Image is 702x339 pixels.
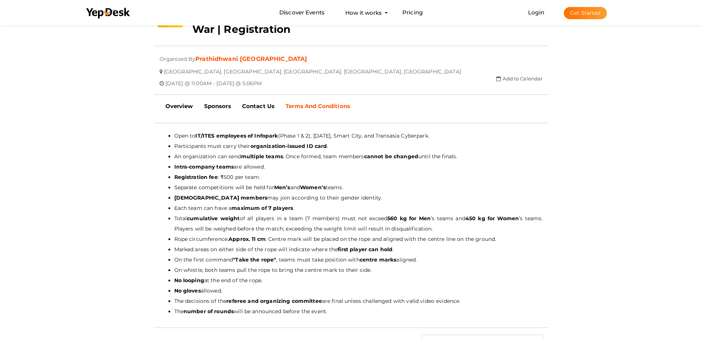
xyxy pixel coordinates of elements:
[274,184,290,191] b: Men’s
[174,215,543,232] span: Total of all players in a team (7 members) must not exceed ’s teams and ’s teams. Players will be...
[174,236,496,242] span: Rope circumference: . Centre mark will be placed on the rope and aligned with the centre line on ...
[174,194,268,201] b: [DEMOGRAPHIC_DATA] members
[364,153,418,160] b: cannot be changed
[187,215,240,222] b: cumulative weight
[204,277,262,284] span: at the end of the rope.
[496,76,542,82] a: Add to Calendar
[165,75,262,87] span: [DATE] @ 11:00AM - [DATE] @ 5:06PM
[343,6,384,20] button: How it works
[286,103,350,110] b: Terms And Conditions
[204,103,231,110] b: Sponsors
[174,132,429,139] span: Open to (Phase 1 & 2), [DATE], Smart City, and Transasia Cyberpark.
[231,205,293,211] b: maximum of 7 players
[465,215,519,222] b: 450 kg for Women
[174,277,204,284] b: No looping
[174,174,261,180] span: : ₹500 per team.
[174,184,343,191] span: Separate competitions will be held for and teams.
[241,153,283,160] b: multiple teams
[228,236,266,242] b: Approx. 11 cm
[338,246,392,253] b: first player can hold
[242,103,275,110] b: Contact Us
[174,163,234,170] b: Intra-company teams
[300,184,326,191] b: Women’s
[174,205,294,211] span: Each team can have a .
[174,246,394,253] span: Marked areas on either side of the rope will indicate where the .
[174,287,222,294] span: allowed.
[360,256,397,263] b: centre marks
[174,267,372,273] span: On whistle, both teams pull the rope to bring the centre mark to their side.
[174,174,218,180] b: Registration fee
[195,55,307,62] a: Prathidhwani [GEOGRAPHIC_DATA]
[280,97,356,115] a: Terms And Conditions
[174,298,461,304] span: The decisions of the are final unless challenged with valid video evidence.
[184,308,234,315] b: number of rounds
[160,97,199,115] a: Overview
[160,50,196,62] span: Organized By
[564,7,607,19] button: Get Started
[528,9,544,16] a: Login
[174,287,201,294] b: No gloves
[233,256,276,263] b: "Take the rope"
[165,103,193,110] b: Overview
[279,6,325,20] a: Discover Events
[237,97,280,115] a: Contact Us
[164,63,461,75] span: [GEOGRAPHIC_DATA], [GEOGRAPHIC_DATA], [GEOGRAPHIC_DATA], [GEOGRAPHIC_DATA], [GEOGRAPHIC_DATA]
[199,97,237,115] a: Sponsors
[174,143,328,149] span: Participants must carry their .
[174,194,383,201] span: may join according to their gender identity.
[251,143,327,149] b: organization-issued ID card
[226,298,322,304] b: referee and organizing committee
[195,132,278,139] b: IT/ITES employees of Infopark
[174,308,328,315] span: The will be announced before the event.
[174,153,457,160] span: An organization can send . Once formed, team members until the finals.
[387,215,431,222] b: 560 kg for Men
[174,163,265,170] span: are allowed.
[174,256,417,263] span: On the first command , teams must take position with aligned.
[402,6,423,20] a: Pricing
